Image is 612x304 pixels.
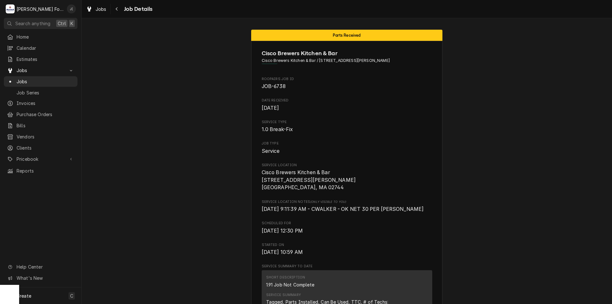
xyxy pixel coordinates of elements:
[4,87,77,98] a: Job Series
[310,200,346,204] span: (Only Visible to You)
[262,141,432,146] span: Job Type
[262,169,432,191] span: Service Location
[17,33,74,40] span: Home
[4,32,77,42] a: Home
[262,205,432,213] span: [object Object]
[262,163,432,168] span: Service Location
[17,56,74,63] span: Estimates
[6,4,15,13] div: Marshall Food Equipment Service's Avatar
[17,293,31,299] span: Create
[17,89,74,96] span: Job Series
[17,111,74,118] span: Purchase Orders
[4,143,77,153] a: Clients
[262,58,432,63] span: Address
[4,154,77,164] a: Go to Pricebook
[262,120,432,125] span: Service Type
[262,221,432,226] span: Scheduled For
[17,67,65,74] span: Jobs
[333,33,361,37] span: Parts Received
[70,20,73,27] span: K
[262,77,432,90] div: Roopairs Job ID
[262,126,293,132] span: 1.0 Break-Fix
[6,4,15,13] div: M
[4,43,77,53] a: Calendar
[4,131,77,142] a: Vendors
[262,163,432,191] div: Service Location
[262,248,432,256] span: Started On
[266,281,314,288] div: 1.91 Job Not Complete
[262,264,432,269] span: Service Summary To Date
[17,145,74,151] span: Clients
[84,4,109,14] a: Jobs
[262,206,424,212] span: [DATE] 9:11:39 AM - CWALKER - OK NET 30 PER [PERSON_NAME]
[262,83,432,90] span: Roopairs Job ID
[4,273,77,283] a: Go to What's New
[4,76,77,87] a: Jobs
[262,98,432,112] div: Date Received
[112,4,122,14] button: Navigate back
[262,199,432,204] span: Service Location Notes
[17,133,74,140] span: Vendors
[266,275,305,280] div: Short Description
[262,147,432,155] span: Job Type
[262,242,432,256] div: Started On
[262,49,432,69] div: Client Information
[262,104,432,112] span: Date Received
[4,54,77,64] a: Estimates
[70,293,73,299] span: C
[4,18,77,29] button: Search anythingCtrlK
[4,166,77,176] a: Reports
[58,20,66,27] span: Ctrl
[262,98,432,103] span: Date Received
[67,4,76,13] div: J(
[17,45,74,51] span: Calendar
[67,4,76,13] div: Jeff Debigare (109)'s Avatar
[262,49,432,58] span: Name
[15,20,50,27] span: Search anything
[4,65,77,76] a: Go to Jobs
[4,120,77,131] a: Bills
[262,249,303,255] span: [DATE] 10:59 AM
[17,275,74,281] span: What's New
[266,293,301,298] div: Service Summary
[262,148,280,154] span: Service
[262,199,432,213] div: [object Object]
[262,83,286,89] span: JOB-6738
[17,6,63,12] div: [PERSON_NAME] Food Equipment Service
[262,126,432,133] span: Service Type
[4,262,77,272] a: Go to Help Center
[4,98,77,108] a: Invoices
[262,77,432,82] span: Roopairs Job ID
[262,141,432,155] div: Job Type
[262,227,432,235] span: Scheduled For
[17,156,65,162] span: Pricebook
[262,242,432,248] span: Started On
[17,78,74,85] span: Jobs
[17,263,74,270] span: Help Center
[251,30,442,41] div: Status
[262,120,432,133] div: Service Type
[96,6,106,12] span: Jobs
[122,5,153,13] span: Job Details
[17,167,74,174] span: Reports
[4,109,77,120] a: Purchase Orders
[262,105,279,111] span: [DATE]
[262,228,303,234] span: [DATE] 12:30 PM
[17,100,74,107] span: Invoices
[262,221,432,234] div: Scheduled For
[17,122,74,129] span: Bills
[262,169,356,190] span: Cisco Brewers Kitchen & Bar [STREET_ADDRESS][PERSON_NAME] [GEOGRAPHIC_DATA], MA 02744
